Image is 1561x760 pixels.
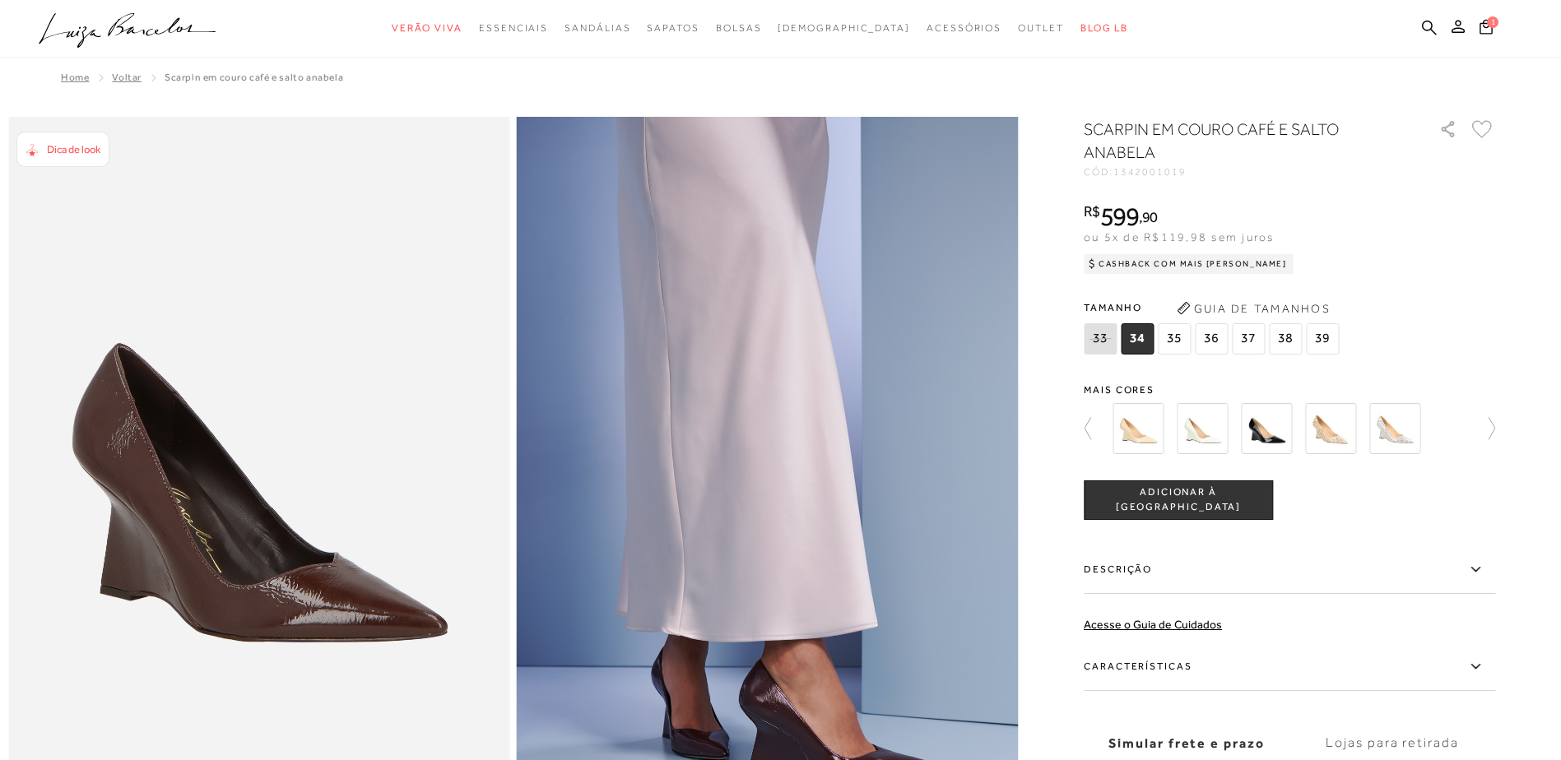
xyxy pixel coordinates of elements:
[1084,204,1100,219] i: R$
[647,22,699,34] span: Sapatos
[1018,22,1064,34] span: Outlet
[479,22,548,34] span: Essenciais
[392,22,462,34] span: Verão Viva
[1084,118,1392,164] h1: SCARPIN EM COURO CAFÉ E SALTO ANABELA
[1084,230,1274,243] span: ou 5x de R$119,98 sem juros
[1475,18,1498,40] button: 1
[778,13,910,44] a: noSubCategoriesText
[927,13,1001,44] a: categoryNavScreenReaderText
[1241,403,1292,454] img: SCARPIN ANABELA VERNIZ PRETO
[1121,323,1154,355] span: 34
[927,22,1001,34] span: Acessórios
[1369,403,1420,454] img: SCARPIN DE SALTO ANABELA EM COBRA METALIZADA PRATA
[1158,323,1191,355] span: 35
[1269,323,1302,355] span: 38
[1487,16,1498,28] span: 1
[1084,323,1117,355] span: 33
[564,13,630,44] a: categoryNavScreenReaderText
[1195,323,1228,355] span: 36
[1084,167,1413,177] div: CÓD:
[1080,13,1128,44] a: BLOG LB
[716,13,762,44] a: categoryNavScreenReaderText
[1306,323,1339,355] span: 39
[112,72,142,83] a: Voltar
[564,22,630,34] span: Sandálias
[479,13,548,44] a: categoryNavScreenReaderText
[1084,295,1343,320] span: Tamanho
[1113,403,1164,454] img: SCARPIN ANABELA VERNIZ NATA
[1084,385,1495,395] span: Mais cores
[716,22,762,34] span: Bolsas
[165,72,343,83] span: SCARPIN EM COURO CAFÉ E SALTO ANABELA
[1085,485,1272,514] span: ADICIONAR À [GEOGRAPHIC_DATA]
[778,22,910,34] span: [DEMOGRAPHIC_DATA]
[1139,210,1158,225] i: ,
[1171,295,1336,322] button: Guia de Tamanhos
[1232,323,1265,355] span: 37
[1142,208,1158,225] span: 90
[392,13,462,44] a: categoryNavScreenReaderText
[1177,403,1228,454] img: SCARPIN ANABELA VERNIZ OFF WHITE
[1080,22,1128,34] span: BLOG LB
[1100,202,1139,231] span: 599
[1084,643,1495,691] label: Características
[1084,480,1273,520] button: ADICIONAR À [GEOGRAPHIC_DATA]
[61,72,89,83] a: Home
[1084,618,1222,631] a: Acesse o Guia de Cuidados
[647,13,699,44] a: categoryNavScreenReaderText
[1018,13,1064,44] a: categoryNavScreenReaderText
[1084,254,1294,274] div: Cashback com Mais [PERSON_NAME]
[1305,403,1356,454] img: SCARPIN DE SALTO ANABELA EM COBRA METALIZADA OURO
[47,143,100,155] span: Dica de look
[1084,546,1495,594] label: Descrição
[1113,166,1187,178] span: 1342001019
